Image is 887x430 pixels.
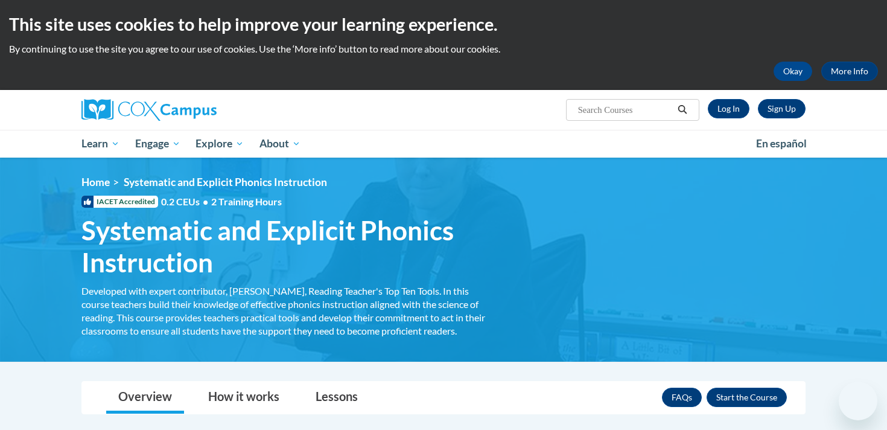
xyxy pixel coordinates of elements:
[673,103,691,117] button: Search
[203,196,208,207] span: •
[9,42,878,56] p: By continuing to use the site you agree to our use of cookies. Use the ‘More info’ button to read...
[81,196,158,208] span: IACET Accredited
[756,137,807,150] span: En español
[758,99,806,118] a: Register
[81,99,311,121] a: Cox Campus
[127,130,188,158] a: Engage
[81,284,498,338] div: Developed with expert contributor, [PERSON_NAME], Reading Teacher's Top Ten Tools. In this course...
[259,136,300,151] span: About
[106,382,184,414] a: Overview
[774,62,812,81] button: Okay
[304,382,370,414] a: Lessons
[821,62,878,81] a: More Info
[662,388,702,407] a: FAQs
[252,130,308,158] a: About
[188,130,252,158] a: Explore
[81,176,110,188] a: Home
[839,382,877,420] iframe: Button to launch messaging window
[196,382,291,414] a: How it works
[74,130,127,158] a: Learn
[196,136,244,151] span: Explore
[211,196,282,207] span: 2 Training Hours
[81,99,217,121] img: Cox Campus
[81,136,119,151] span: Learn
[9,12,878,36] h2: This site uses cookies to help improve your learning experience.
[577,103,673,117] input: Search Courses
[708,99,749,118] a: Log In
[748,131,815,156] a: En español
[81,214,498,278] span: Systematic and Explicit Phonics Instruction
[161,195,282,208] span: 0.2 CEUs
[124,176,327,188] span: Systematic and Explicit Phonics Instruction
[135,136,180,151] span: Engage
[707,388,787,407] button: Enroll
[63,130,824,158] div: Main menu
